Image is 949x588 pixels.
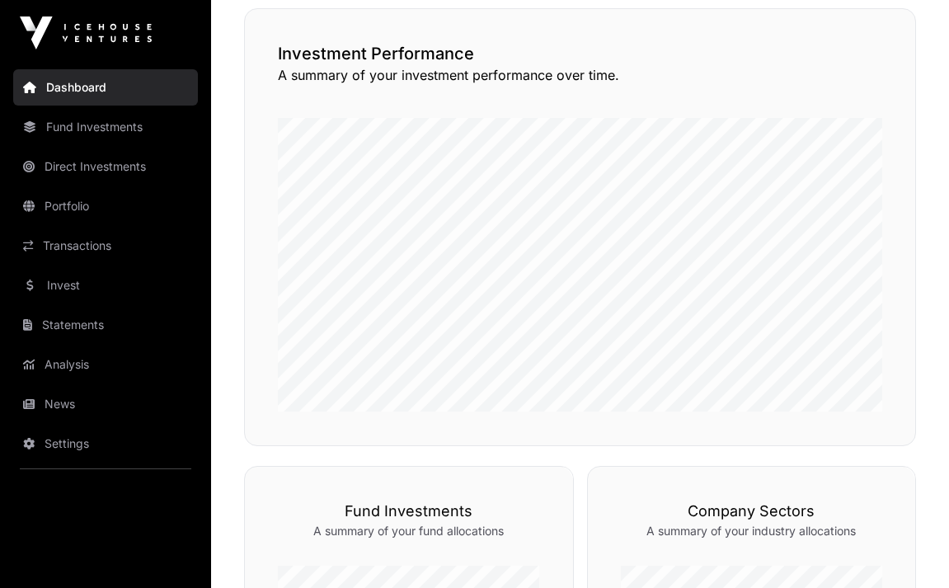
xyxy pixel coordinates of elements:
[278,500,540,523] h3: Fund Investments
[13,267,198,303] a: Invest
[13,346,198,383] a: Analysis
[13,386,198,422] a: News
[867,509,949,588] iframe: Chat Widget
[278,42,882,65] h2: Investment Performance
[621,500,883,523] h3: Company Sectors
[278,65,882,85] p: A summary of your investment performance over time.
[13,426,198,462] a: Settings
[13,109,198,145] a: Fund Investments
[13,188,198,224] a: Portfolio
[621,523,883,539] p: A summary of your industry allocations
[13,228,198,264] a: Transactions
[13,148,198,185] a: Direct Investments
[278,523,540,539] p: A summary of your fund allocations
[20,16,152,49] img: Icehouse Ventures Logo
[13,307,198,343] a: Statements
[13,69,198,106] a: Dashboard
